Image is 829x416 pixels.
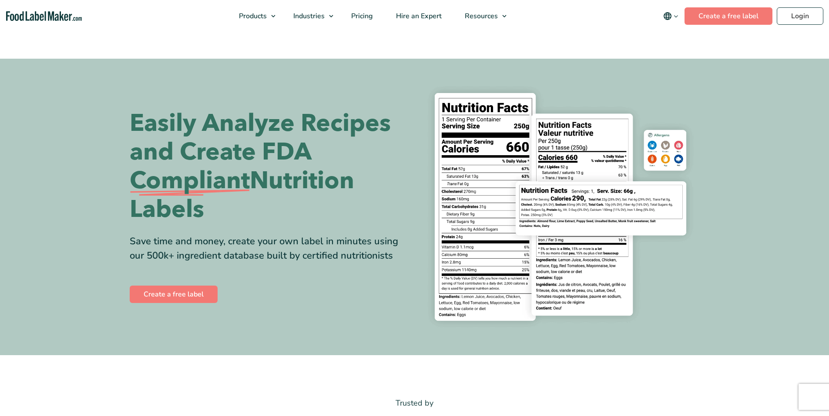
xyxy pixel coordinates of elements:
div: Save time and money, create your own label in minutes using our 500k+ ingredient database built b... [130,234,408,263]
p: Trusted by [130,397,700,409]
a: Create a free label [685,7,772,25]
span: Compliant [130,166,250,195]
span: Pricing [349,11,374,21]
span: Hire an Expert [393,11,443,21]
a: Login [777,7,823,25]
span: Products [236,11,268,21]
span: Industries [291,11,326,21]
a: Create a free label [130,286,218,303]
h1: Easily Analyze Recipes and Create FDA Nutrition Labels [130,109,408,224]
span: Resources [462,11,499,21]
